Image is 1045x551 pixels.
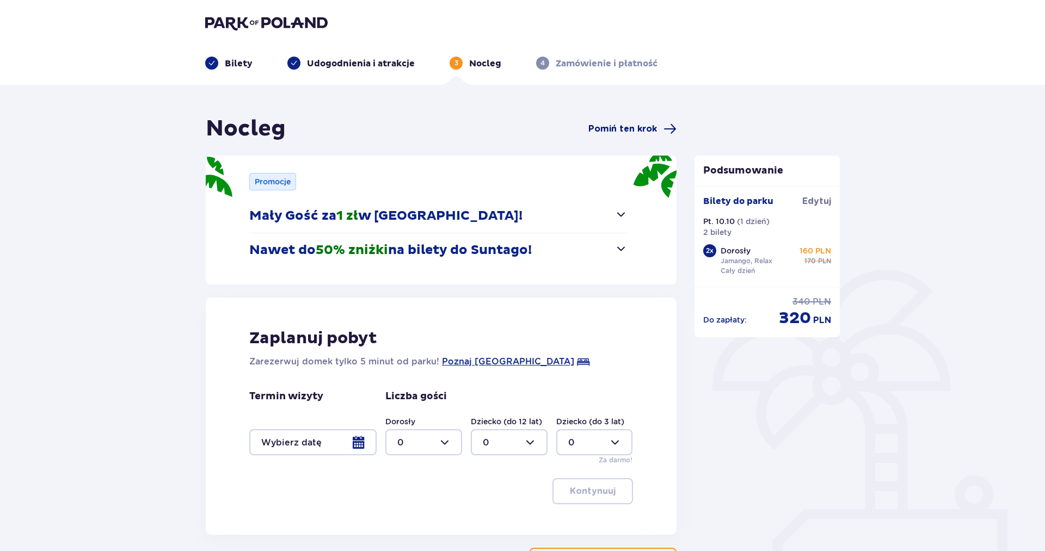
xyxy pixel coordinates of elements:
[792,296,810,308] span: 340
[552,478,633,504] button: Kontynuuj
[336,208,358,224] span: 1 zł
[454,58,458,68] p: 3
[206,115,286,143] h1: Nocleg
[703,216,735,227] p: Pt. 10.10
[818,256,831,266] span: PLN
[703,195,773,207] p: Bilety do parku
[540,58,545,68] p: 4
[249,390,323,403] p: Termin wizyty
[385,416,415,427] label: Dorosły
[249,233,628,267] button: Nawet do50% zniżkina bilety do Suntago!
[599,455,632,465] p: Za darmo!
[255,176,291,187] p: Promocje
[779,308,811,329] span: 320
[802,195,831,207] span: Edytuj
[588,122,677,135] a: Pomiń ten krok
[249,355,439,368] p: Zarezerwuj domek tylko 5 minut od parku!
[703,314,747,325] p: Do zapłaty :
[450,57,501,70] div: 3Nocleg
[588,123,657,135] span: Pomiń ten krok
[813,296,831,308] span: PLN
[249,242,532,258] p: Nawet do na bilety do Suntago!
[694,164,840,177] p: Podsumowanie
[556,416,624,427] label: Dziecko (do 3 lat)
[205,15,328,30] img: Park of Poland logo
[249,328,377,349] p: Zaplanuj pobyt
[800,245,831,256] p: 160 PLN
[316,242,388,258] span: 50% zniżki
[721,256,772,266] p: Jamango, Relax
[385,390,447,403] p: Liczba gości
[287,57,415,70] div: Udogodnienia i atrakcje
[442,355,574,368] a: Poznaj [GEOGRAPHIC_DATA]
[205,57,253,70] div: Bilety
[536,57,657,70] div: 4Zamówienie i płatność
[471,416,542,427] label: Dziecko (do 12 lat)
[703,244,716,257] div: 2 x
[249,208,522,224] p: Mały Gość za w [GEOGRAPHIC_DATA]!
[737,216,770,227] p: ( 1 dzień )
[703,227,731,238] p: 2 bilety
[813,314,831,326] span: PLN
[721,266,755,276] p: Cały dzień
[804,256,816,266] span: 170
[556,58,657,70] p: Zamówienie i płatność
[721,245,751,256] p: Dorosły
[249,199,628,233] button: Mały Gość za1 złw [GEOGRAPHIC_DATA]!
[570,485,616,497] p: Kontynuuj
[469,58,501,70] p: Nocleg
[225,58,253,70] p: Bilety
[307,58,415,70] p: Udogodnienia i atrakcje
